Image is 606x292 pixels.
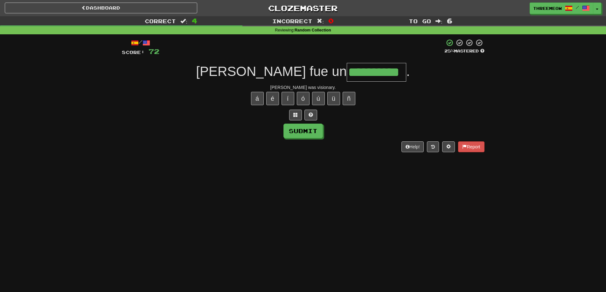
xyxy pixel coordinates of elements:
div: [PERSON_NAME] was visionary. [122,84,484,91]
span: Incorrect [272,18,312,24]
button: Switch sentence to multiple choice alt+p [289,110,302,120]
button: ú [312,92,325,105]
div: / [122,39,159,47]
button: á [251,92,264,105]
span: 6 [447,17,452,24]
button: Help! [401,141,424,152]
button: ñ [343,92,355,105]
span: / [576,5,579,10]
span: . [406,64,410,79]
strong: Random Collection [295,28,331,32]
div: Mastered [444,48,484,54]
span: Score: [122,50,145,55]
a: Dashboard [5,3,197,13]
button: Submit [283,124,323,138]
button: Report [458,141,484,152]
button: Single letter hint - you only get 1 per sentence and score half the points! alt+h [304,110,317,120]
span: : [435,18,442,24]
span: 72 [149,47,159,55]
span: Correct [145,18,176,24]
button: í [282,92,294,105]
a: Clozemaster [207,3,399,14]
span: 25 % [444,48,454,53]
button: ü [327,92,340,105]
span: 4 [192,17,197,24]
a: Threemeow / [530,3,593,14]
span: : [180,18,187,24]
button: ó [297,92,310,105]
span: Threemeow [533,5,562,11]
span: To go [409,18,431,24]
button: é [266,92,279,105]
span: : [317,18,324,24]
button: Round history (alt+y) [427,141,439,152]
span: 0 [328,17,334,24]
span: [PERSON_NAME] fue un [196,64,347,79]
